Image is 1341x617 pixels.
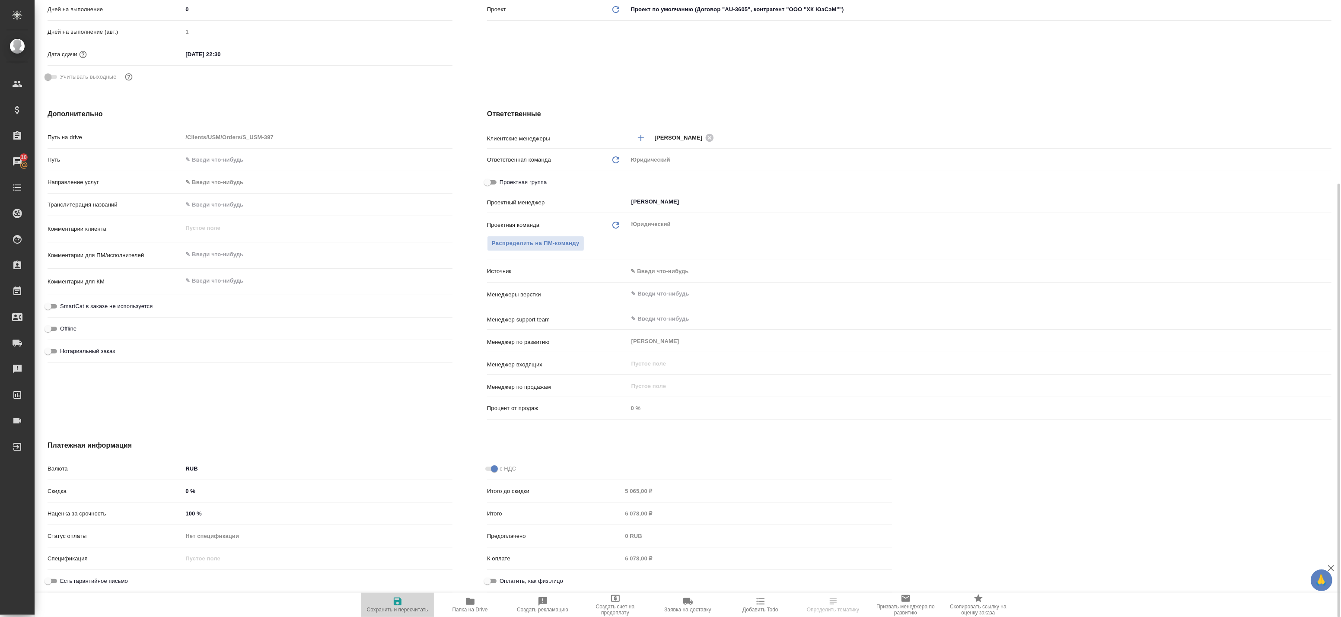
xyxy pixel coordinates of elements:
p: Менеджер по продажам [487,383,628,391]
span: Добавить Todo [742,607,778,613]
p: Комментарии для ПМ/исполнителей [48,251,182,260]
button: Создать счет на предоплату [579,593,652,617]
div: ✎ Введи что-нибудь [185,178,442,187]
span: Нотариальный заказ [60,347,115,356]
button: Добавить Todo [724,593,797,617]
input: Пустое поле [631,358,1311,369]
input: ✎ Введи что-нибудь [182,48,258,60]
p: Дата сдачи [48,50,77,59]
input: ✎ Введи что-нибудь [182,153,452,166]
span: Оплатить, как физ.лицо [500,577,563,585]
button: Сохранить и пересчитать [361,593,434,617]
span: Учитывать выходные [60,73,117,81]
p: Менеджер входящих [487,360,628,369]
button: Определить тематику [797,593,870,617]
button: Open [1327,201,1328,203]
div: Проект по умолчанию (Договор "AU-3605", контрагент "ООО "ХК ЮэСэМ"") [628,2,1331,17]
button: Open [1327,293,1328,295]
h4: Ответственные [487,109,1331,119]
h4: Дополнительно [48,109,452,119]
h4: Платежная информация [48,440,892,451]
span: Offline [60,324,76,333]
p: Направление услуг [48,178,182,187]
div: RUB [182,461,452,476]
span: Скопировать ссылку на оценку заказа [947,604,1010,616]
p: Процент от продаж [487,404,628,413]
p: Валюта [48,464,182,473]
a: 10 [2,151,32,172]
p: Наценка за срочность [48,509,182,518]
input: Пустое поле [628,402,1331,414]
button: Open [1327,137,1328,139]
input: ✎ Введи что-нибудь [631,313,1300,324]
input: Пустое поле [622,485,892,497]
span: Есть гарантийное письмо [60,577,128,585]
input: Пустое поле [622,507,892,520]
p: Путь [48,156,182,164]
button: 🙏 [1311,569,1332,591]
p: Транслитерация названий [48,200,182,209]
p: К оплате [487,554,622,563]
p: Спецификация [48,554,182,563]
p: Проектная команда [487,221,539,229]
span: Призвать менеджера по развитию [875,604,937,616]
p: Комментарии клиента [48,225,182,233]
button: Призвать менеджера по развитию [870,593,942,617]
span: 🙏 [1314,571,1329,589]
p: Дней на выполнение (авт.) [48,28,182,36]
input: ✎ Введи что-нибудь [182,198,452,211]
span: Папка на Drive [452,607,488,613]
p: Путь на drive [48,133,182,142]
p: Скидка [48,487,182,496]
span: Создать счет на предоплату [584,604,647,616]
p: Менеджеры верстки [487,290,628,299]
p: Менеджер по развитию [487,338,628,347]
div: ✎ Введи что-нибудь [628,264,1331,279]
button: Распределить на ПМ-команду [487,236,584,251]
p: Итого [487,509,622,518]
button: Папка на Drive [434,593,506,617]
span: [PERSON_NAME] [655,134,708,142]
input: ✎ Введи что-нибудь [631,289,1300,299]
span: Распределить на ПМ-команду [492,239,580,248]
button: Если добавить услуги и заполнить их объемом, то дата рассчитается автоматически [77,49,89,60]
span: Сохранить и пересчитать [367,607,428,613]
p: Проектный менеджер [487,198,628,207]
span: Определить тематику [807,607,859,613]
span: Проектная группа [500,178,547,187]
p: Менеджер support team [487,315,628,324]
button: Создать рекламацию [506,593,579,617]
p: Источник [487,267,628,276]
input: Пустое поле [182,131,452,143]
input: Пустое поле [622,530,892,542]
p: Проект [487,5,506,14]
span: SmartCat в заказе не используется [60,302,153,311]
button: Open [1327,318,1328,320]
div: ✎ Введи что-нибудь [182,175,452,190]
p: Предоплачено [487,532,622,541]
span: с НДС [500,464,516,473]
button: Выбери, если сб и вс нужно считать рабочими днями для выполнения заказа. [123,71,134,83]
button: Заявка на доставку [652,593,724,617]
p: Статус оплаты [48,532,182,541]
span: Заявка на доставку [664,607,711,613]
div: Нет спецификации [182,529,452,544]
button: Добавить менеджера [631,127,651,148]
p: Дней на выполнение [48,5,182,14]
div: ✎ Введи что-нибудь [631,267,1321,276]
div: [PERSON_NAME] [655,132,717,143]
p: Итого до скидки [487,487,622,496]
input: Пустое поле [182,552,452,565]
p: Ответственная команда [487,156,551,164]
span: 10 [16,153,32,162]
input: ✎ Введи что-нибудь [182,507,452,520]
p: Комментарии для КМ [48,277,182,286]
input: ✎ Введи что-нибудь [182,485,452,497]
span: Создать рекламацию [517,607,568,613]
div: Юридический [628,153,1331,167]
input: ✎ Введи что-нибудь [182,3,452,16]
input: Пустое поле [622,552,892,565]
input: Пустое поле [631,381,1311,391]
span: В заказе уже есть ответственный ПМ или ПМ группа [487,236,584,251]
button: Скопировать ссылку на оценку заказа [942,593,1015,617]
